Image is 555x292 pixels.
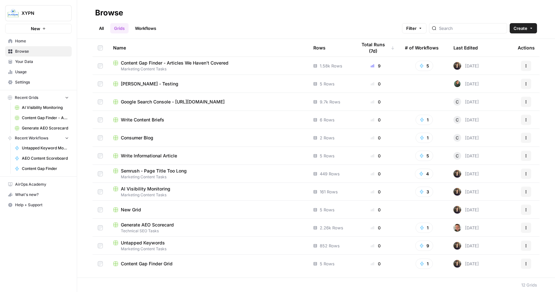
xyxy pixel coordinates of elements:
a: Write Informational Article [113,153,303,159]
div: Rows [313,39,326,57]
span: Content Gap Finder - Articles We Haven't Covered [22,115,69,121]
div: Total Runs (7d) [357,39,395,57]
button: 1 [416,115,433,125]
span: AI Visibility Monitoring [121,186,170,192]
button: Recent Workflows [5,133,72,143]
span: Consumer Blog [121,135,153,141]
button: Workspace: XYPN [5,5,72,21]
div: [DATE] [453,152,479,160]
button: 1 [416,223,433,233]
div: 12 Grids [521,282,537,288]
div: [DATE] [453,62,479,70]
span: 161 Rows [320,189,338,195]
div: Actions [518,39,535,57]
span: Marketing Content Tasks [113,66,303,72]
img: qm830ixv4abw4183xph84z4b7y8g [453,80,461,88]
span: 449 Rows [320,171,340,177]
div: 0 [357,189,395,195]
span: 852 Rows [320,243,340,249]
span: Marketing Content Tasks [113,246,303,252]
div: Name [113,39,303,57]
div: 0 [357,207,395,213]
span: Filter [406,25,416,31]
div: 0 [357,261,395,267]
a: Generate AEO ScorecardTechnical SEO Tasks [113,222,303,234]
span: Create [514,25,527,31]
img: l527o4zhpgok0nifbc4b6ffvi97p [453,224,461,232]
button: 5 [415,61,433,71]
div: [DATE] [453,224,479,232]
span: C [456,117,459,123]
span: 5 Rows [320,261,335,267]
span: Recent Workflows [15,135,48,141]
a: AEO Content Scoreboard [12,153,72,164]
span: Content Gap Finder [22,166,69,172]
button: Create [510,23,537,33]
span: [PERSON_NAME] - Testing [121,81,178,87]
span: AEO Content Scoreboard [22,155,69,161]
span: Generate AEO Scorecard [22,125,69,131]
a: AI Visibility MonitoringMarketing Content Tasks [113,186,303,198]
span: Google Search Console - [URL][DOMAIN_NAME] [121,99,225,105]
span: 9.7k Rows [320,99,340,105]
button: 1 [416,259,433,269]
a: Grids [110,23,129,33]
div: 0 [357,153,395,159]
div: 0 [357,99,395,105]
div: 0 [357,243,395,249]
span: New [31,25,40,32]
img: si2jdu9bmb2f73rxc0ps2jaykwjj [453,242,461,250]
button: New [5,24,72,33]
a: Home [5,36,72,46]
button: Recent Grids [5,93,72,102]
a: All [95,23,108,33]
div: [DATE] [453,80,479,88]
a: Browse [5,46,72,57]
a: Content Gap Finder - Articles We Haven't Covered [12,113,72,123]
img: si2jdu9bmb2f73rxc0ps2jaykwjj [453,188,461,196]
button: Filter [402,23,426,33]
span: Generate AEO Scorecard [121,222,174,228]
a: Google Search Console - [URL][DOMAIN_NAME] [113,99,303,105]
a: Semrush - Page Title Too LongMarketing Content Tasks [113,168,303,180]
button: What's new? [5,190,72,200]
button: 4 [415,169,433,179]
span: Untapped Keyword Monitoring | Scheduled Weekly [22,145,69,151]
div: [DATE] [453,134,479,142]
div: [DATE] [453,170,479,178]
a: Content Gap Finder - Articles We Haven't CoveredMarketing Content Tasks [113,60,303,72]
img: si2jdu9bmb2f73rxc0ps2jaykwjj [453,260,461,268]
span: XYPN [22,10,60,16]
button: 5 [415,151,433,161]
span: Untapped Keywords [121,240,165,246]
div: [DATE] [453,242,479,250]
div: [DATE] [453,98,479,106]
img: XYPN Logo [7,7,19,19]
div: 0 [357,135,395,141]
a: Content Gap Finder [12,164,72,174]
span: 6 Rows [320,117,335,123]
span: Recent Grids [15,95,38,101]
div: 0 [357,117,395,123]
span: Browse [15,49,69,54]
span: Write Content Briefs [121,117,164,123]
span: AirOps Academy [15,181,69,187]
span: AI Visibility Monitoring [22,105,69,111]
img: si2jdu9bmb2f73rxc0ps2jaykwjj [453,62,461,70]
div: 0 [357,225,395,231]
span: 2.26k Rows [320,225,343,231]
span: C [456,153,459,159]
span: Help + Support [15,202,69,208]
div: [DATE] [453,116,479,124]
a: [PERSON_NAME] - Testing [113,81,303,87]
span: 5 Rows [320,207,335,213]
span: New Grid [121,207,141,213]
span: 1.58k Rows [320,63,342,69]
span: Your Data [15,59,69,65]
a: Untapped Keyword Monitoring | Scheduled Weekly [12,143,72,153]
button: 3 [415,187,433,197]
a: New Grid [113,207,303,213]
span: Write Informational Article [121,153,177,159]
div: 9 [357,63,395,69]
span: Technical SEO Tasks [113,228,303,234]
